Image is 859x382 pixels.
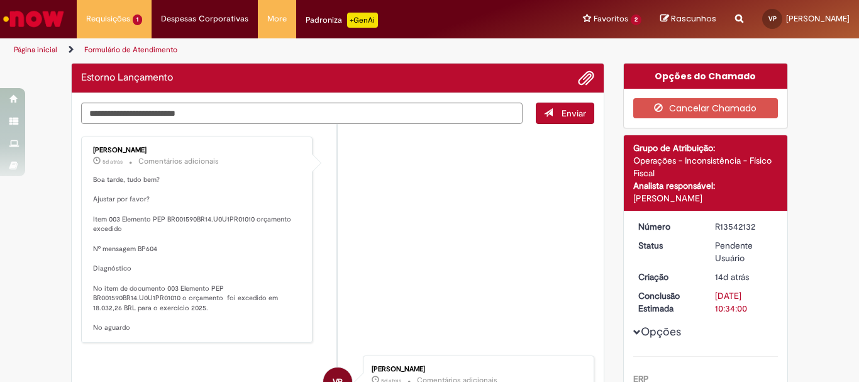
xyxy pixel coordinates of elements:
p: +GenAi [347,13,378,28]
h2: Estorno Lançamento Histórico de tíquete [81,72,173,84]
a: Página inicial [14,45,57,55]
textarea: Digite sua mensagem aqui... [81,103,523,124]
div: Opções do Chamado [624,64,788,89]
a: Formulário de Atendimento [84,45,177,55]
div: Pendente Usuário [715,239,773,264]
span: 14d atrás [715,271,749,283]
span: Rascunhos [671,13,716,25]
div: Analista responsável: [633,179,779,192]
div: R13542132 [715,220,773,233]
button: Enviar [536,103,594,124]
div: Operações - Inconsistência - Físico Fiscal [633,154,779,179]
div: Padroniza [306,13,378,28]
time: 17/09/2025 08:55:54 [715,271,749,283]
span: Despesas Corporativas [161,13,248,25]
button: Adicionar anexos [578,70,594,86]
span: 5d atrás [103,158,123,166]
dt: Conclusão Estimada [629,289,706,315]
a: Rascunhos [660,13,716,25]
div: [DATE] 10:34:00 [715,289,773,315]
p: Boa tarde, tudo bem? Ajustar por favor? Item 003 Elemento PEP BR001590BR14.U0U1PR01010 orçamento ... [93,175,302,333]
div: [PERSON_NAME] [93,147,302,154]
span: Requisições [86,13,130,25]
div: 17/09/2025 08:55:54 [715,271,773,283]
span: VP [768,14,777,23]
span: More [267,13,287,25]
div: [PERSON_NAME] [633,192,779,205]
dt: Status [629,239,706,252]
span: 1 [133,14,142,25]
div: Grupo de Atribuição: [633,142,779,154]
span: Enviar [562,108,586,119]
span: [PERSON_NAME] [786,13,850,24]
small: Comentários adicionais [138,156,219,167]
dt: Criação [629,271,706,283]
time: 25/09/2025 16:48:31 [103,158,123,166]
img: ServiceNow [1,6,66,31]
ul: Trilhas de página [9,38,563,62]
dt: Número [629,220,706,233]
button: Cancelar Chamado [633,98,779,118]
span: Favoritos [594,13,628,25]
div: [PERSON_NAME] [372,366,581,373]
span: 2 [631,14,641,25]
